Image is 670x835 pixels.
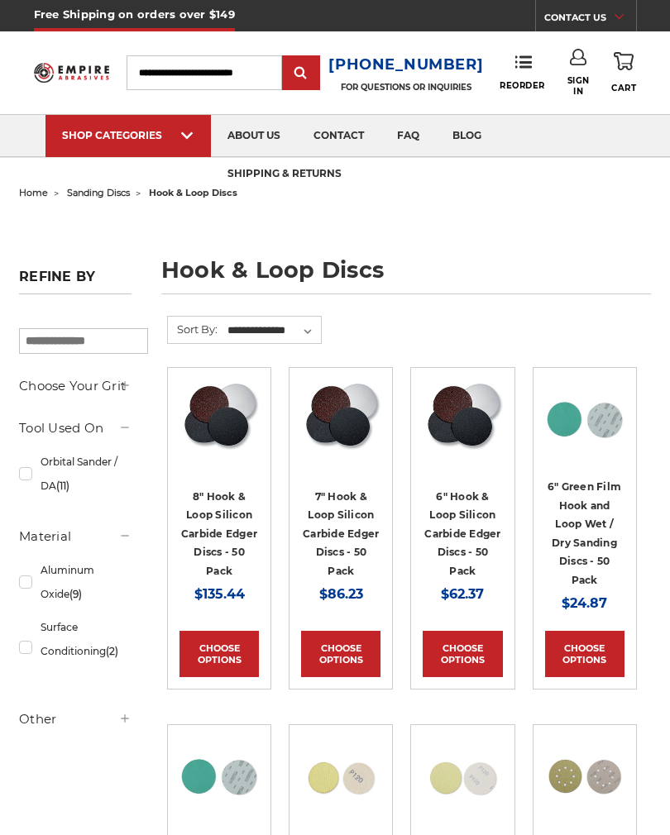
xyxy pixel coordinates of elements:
[179,631,259,677] a: Choose Options
[194,586,245,602] span: $135.44
[19,269,132,294] h5: Refine by
[548,480,621,586] a: 6" Green Film Hook and Loop Wet / Dry Sanding Discs - 50 Pack
[62,129,194,141] div: SHOP CATEGORIES
[34,58,110,88] img: Empire Abrasives
[436,115,498,157] a: blog
[179,737,259,816] img: Side-by-side 5-inch green film hook and loop sanding disc p60 grit and loop back
[19,613,132,683] a: Surface Conditioning
[301,737,380,816] img: 2 inch hook loop sanding discs gold
[168,317,218,341] label: Sort By:
[423,631,502,677] a: Choose Options
[303,490,379,577] a: 7" Hook & Loop Silicon Carbide Edger Discs - 50 Pack
[19,187,48,198] a: home
[19,447,132,500] a: Orbital Sander / DA
[285,57,318,90] input: Submit
[56,480,69,492] span: (11)
[69,588,82,600] span: (9)
[301,631,380,677] a: Choose Options
[545,737,625,816] img: 5 inch 8 hole gold velcro disc stack
[544,8,636,31] a: CONTACT US
[225,318,321,343] select: Sort By:
[319,586,363,602] span: $86.23
[19,376,132,396] h5: Choose Your Grit
[441,586,484,602] span: $62.37
[500,80,545,91] span: Reorder
[301,380,380,459] img: Silicon Carbide 7" Hook & Loop Edger Discs
[567,75,590,97] span: Sign In
[211,115,297,157] a: about us
[19,418,132,438] h5: Tool Used On
[19,527,132,546] h5: Material
[19,709,132,729] h5: Other
[301,379,380,459] a: Silicon Carbide 7" Hook & Loop Edger Discs
[380,115,436,157] a: faq
[297,115,380,157] a: contact
[161,259,651,294] h1: hook & loop discs
[611,83,636,93] span: Cart
[328,53,483,77] a: [PHONE_NUMBER]
[424,490,500,577] a: 6" Hook & Loop Silicon Carbide Edger Discs - 50 Pack
[211,154,358,196] a: shipping & returns
[423,379,502,459] a: Silicon Carbide 6" Hook & Loop Edger Discs
[149,187,237,198] span: hook & loop discs
[328,82,483,93] p: FOR QUESTIONS OR INQUIRIES
[67,187,130,198] a: sanding discs
[423,737,502,816] img: 3 inch gold hook and loop sanding discs
[179,379,259,459] a: Silicon Carbide 8" Hook & Loop Edger Discs
[611,49,636,96] a: Cart
[106,645,118,657] span: (2)
[179,380,259,459] img: Silicon Carbide 8" Hook & Loop Edger Discs
[562,595,607,611] span: $24.87
[545,631,625,677] a: Choose Options
[181,490,257,577] a: 8" Hook & Loop Silicon Carbide Edger Discs - 50 Pack
[19,556,132,608] a: Aluminum Oxide
[423,380,502,459] img: Silicon Carbide 6" Hook & Loop Edger Discs
[500,55,545,90] a: Reorder
[545,379,625,459] img: 6-inch 60-grit green film hook and loop sanding discs with fast cutting aluminum oxide for coarse...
